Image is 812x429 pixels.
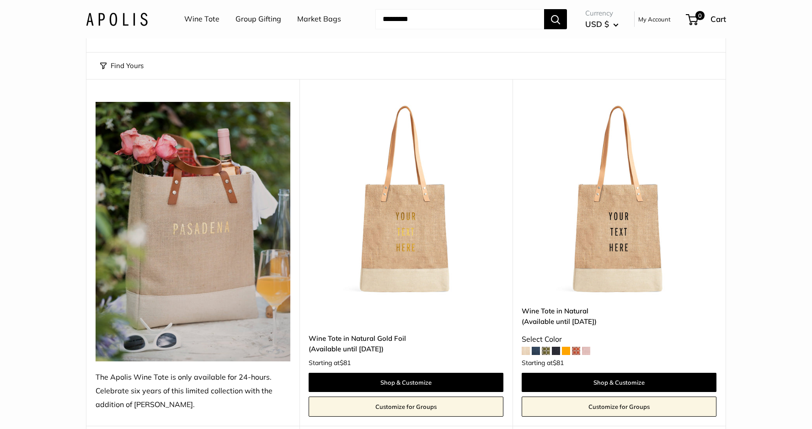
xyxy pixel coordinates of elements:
input: Search... [375,9,544,29]
img: Wine Tote in Natural Gold Foil [309,102,503,297]
span: Cart [710,14,726,24]
button: Find Yours [100,59,144,72]
span: 0 [695,11,705,20]
span: $81 [340,359,351,367]
a: Group Gifting [235,12,281,26]
img: Wine Tote in Natural [522,102,716,297]
button: USD $ [585,17,619,32]
a: Shop & Customize [522,373,716,392]
div: The Apolis Wine Tote is only available for 24-hours. Celebrate six years of this limited collecti... [96,371,290,412]
a: Customize for Groups [522,397,716,417]
div: Select Color [522,333,716,346]
a: Shop & Customize [309,373,503,392]
span: USD $ [585,19,609,29]
a: Market Bags [297,12,341,26]
a: Wine Tote in Natural Gold Foil(Available until [DATE]) [309,333,503,355]
a: My Account [638,14,671,25]
a: Wine Tote in NaturalWine Tote in Natural [522,102,716,297]
img: The Apolis Wine Tote is only available for 24-hours. Celebrate six years of this limited collecti... [96,102,290,361]
a: Wine Tote [184,12,219,26]
a: Wine Tote in Natural Gold Foildescription_Inner compartments perfect for wine bottles, yoga mats,... [309,102,503,297]
span: Starting at [309,360,351,366]
span: Currency [585,7,619,20]
span: Starting at [522,360,564,366]
a: 0 Cart [687,12,726,26]
a: Wine Tote in Natural(Available until [DATE]) [522,306,716,327]
img: Apolis [86,12,148,26]
a: Customize for Groups [309,397,503,417]
span: $81 [553,359,564,367]
button: Search [544,9,567,29]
